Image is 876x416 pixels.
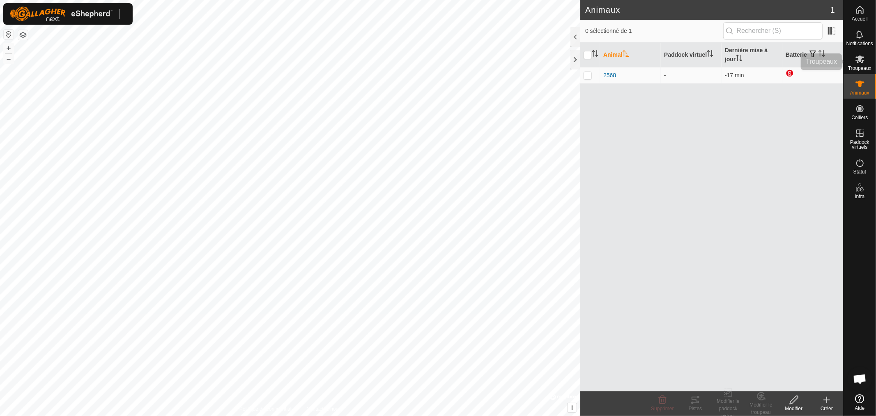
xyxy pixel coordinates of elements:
[723,22,823,39] input: Rechercher (S)
[810,405,843,412] div: Créer
[592,51,598,58] p-sorticon: Activer pour trier
[850,90,869,95] span: Animaux
[661,43,722,67] th: Paddock virtuel
[853,169,866,174] span: Statut
[725,72,744,79] span: 22 sept. 2025, 11 h 08
[664,72,666,79] app-display-virtual-paddock-transition: -
[851,115,868,120] span: Colliers
[239,405,297,413] a: Politique de confidentialité
[568,403,577,412] button: i
[844,391,876,414] a: Aide
[846,41,873,46] span: Notifications
[10,7,113,21] img: Logo Gallagher
[819,51,825,58] p-sorticon: Activer pour trier
[736,56,743,62] p-sorticon: Activer pour trier
[679,405,712,412] div: Pistes
[4,43,14,53] button: +
[4,30,14,39] button: Réinitialiser la carte
[848,367,872,391] div: Open chat
[707,51,713,58] p-sorticon: Activer pour trier
[722,43,782,67] th: Dernière mise à jour
[603,71,616,80] span: 2568
[777,405,810,412] div: Modifier
[623,51,629,58] p-sorticon: Activer pour trier
[4,54,14,64] button: –
[18,30,28,40] button: Couches de carte
[306,405,341,413] a: Contactez-nous
[852,16,868,21] span: Accueil
[848,66,871,71] span: Troupeaux
[585,5,830,15] h2: Animaux
[651,406,674,411] span: Supprimer
[782,43,843,67] th: Batterie
[571,404,573,411] span: i
[855,406,865,411] span: Aide
[585,27,723,35] span: 0 sélectionné de 1
[600,43,661,67] th: Animal
[830,4,835,16] span: 1
[846,140,874,150] span: Paddock virtuels
[745,401,777,416] div: Modifier le troupeau
[855,194,865,199] span: Infra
